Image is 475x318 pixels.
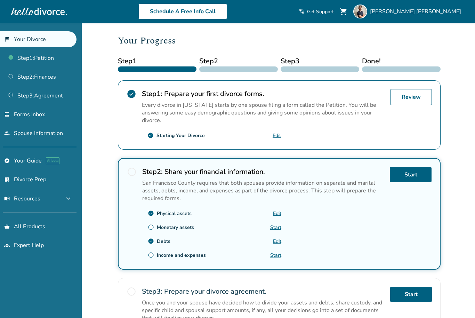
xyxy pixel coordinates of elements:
span: phone_in_talk [299,9,304,14]
p: San Francisco County requires that both spouses provide information on separate and marital asset... [142,179,384,202]
span: expand_more [64,194,72,203]
span: list_alt_check [4,177,10,182]
span: Forms Inbox [14,111,45,118]
span: inbox [4,112,10,117]
a: Start [390,167,432,182]
span: people [4,130,10,136]
span: explore [4,158,10,164]
a: phone_in_talkGet Support [299,8,334,15]
span: [PERSON_NAME] [PERSON_NAME] [370,8,464,15]
div: Starting Your Divorce [156,132,205,139]
span: check_circle [127,89,136,99]
a: Edit [273,238,281,245]
span: flag_2 [4,37,10,42]
span: AI beta [46,157,59,164]
div: Debts [157,238,170,245]
iframe: Chat Widget [440,285,475,318]
a: Edit [273,132,281,139]
a: Review [390,89,432,105]
h2: Prepare your divorce agreement. [142,287,385,296]
a: Start [270,224,281,231]
p: Every divorce in [US_STATE] starts by one spouse filing a form called the Petition. You will be a... [142,101,385,124]
span: check_circle [148,238,154,244]
span: radio_button_unchecked [127,167,137,177]
span: Step 3 [281,56,359,66]
strong: Step 2 : [142,167,163,176]
a: Start [270,252,281,259]
a: Start [390,287,432,302]
span: menu_book [4,196,10,201]
img: Ian Ilker Karakasoglu [353,5,367,18]
span: Resources [4,195,40,202]
span: radio_button_unchecked [127,287,136,296]
span: check_circle [148,210,154,216]
a: Edit [273,210,281,217]
span: Get Support [307,8,334,15]
span: Done! [362,56,441,66]
a: Schedule A Free Info Call [138,3,227,19]
span: shopping_basket [4,224,10,229]
span: radio_button_unchecked [148,252,154,258]
strong: Step 1 : [142,89,162,98]
span: radio_button_unchecked [148,224,154,230]
span: groups [4,243,10,248]
h2: Share your financial information. [142,167,384,176]
h2: Prepare your first divorce forms. [142,89,385,98]
h2: Your Progress [118,34,441,48]
div: Monetary assets [157,224,194,231]
span: Step 1 [118,56,196,66]
span: Step 2 [199,56,278,66]
div: Income and expenses [157,252,206,259]
div: Physical assets [157,210,192,217]
span: check_circle [147,132,154,138]
strong: Step 3 : [142,287,162,296]
span: shopping_cart [339,7,348,16]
